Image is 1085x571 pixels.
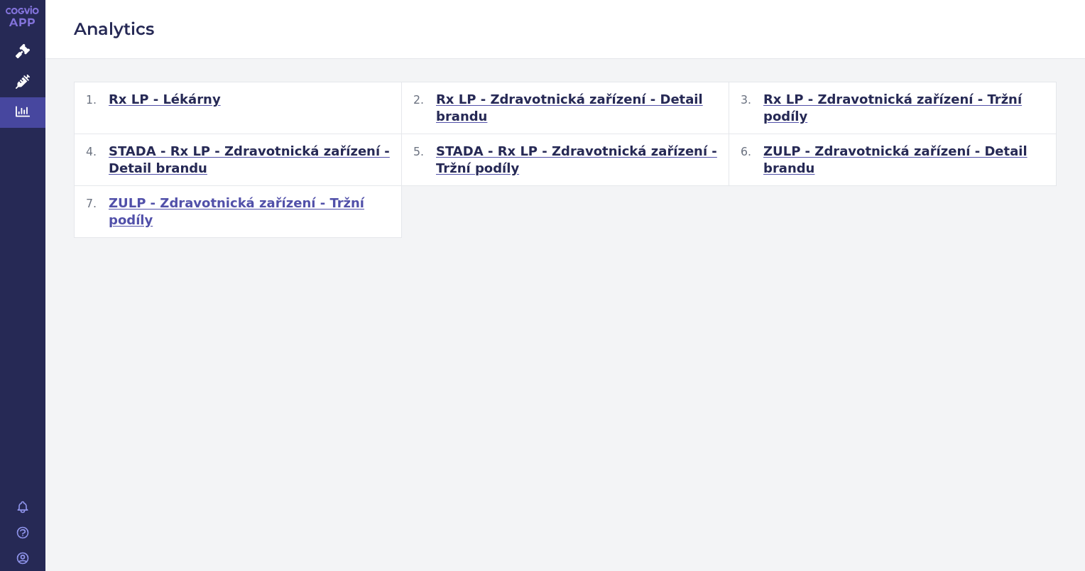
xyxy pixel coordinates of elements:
[763,143,1045,177] span: ZULP - Zdravotnická zařízení - Detail brandu
[729,134,1057,186] button: ZULP - Zdravotnická zařízení - Detail brandu
[75,186,402,238] button: ZULP - Zdravotnická zařízení - Tržní podíly
[75,134,402,186] button: STADA - Rx LP - Zdravotnická zařízení - Detail brandu
[74,17,1057,41] h2: Analytics
[436,143,717,177] span: STADA - Rx LP - Zdravotnická zařízení - Tržní podíly
[436,91,717,125] span: Rx LP - Zdravotnická zařízení - Detail brandu
[402,134,729,186] button: STADA - Rx LP - Zdravotnická zařízení - Tržní podíly
[402,82,729,134] button: Rx LP - Zdravotnická zařízení - Detail brandu
[763,91,1045,125] span: Rx LP - Zdravotnická zařízení - Tržní podíly
[75,82,402,134] button: Rx LP - Lékárny
[109,143,390,177] span: STADA - Rx LP - Zdravotnická zařízení - Detail brandu
[109,195,390,229] span: ZULP - Zdravotnická zařízení - Tržní podíly
[729,82,1057,134] button: Rx LP - Zdravotnická zařízení - Tržní podíly
[109,91,221,108] span: Rx LP - Lékárny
